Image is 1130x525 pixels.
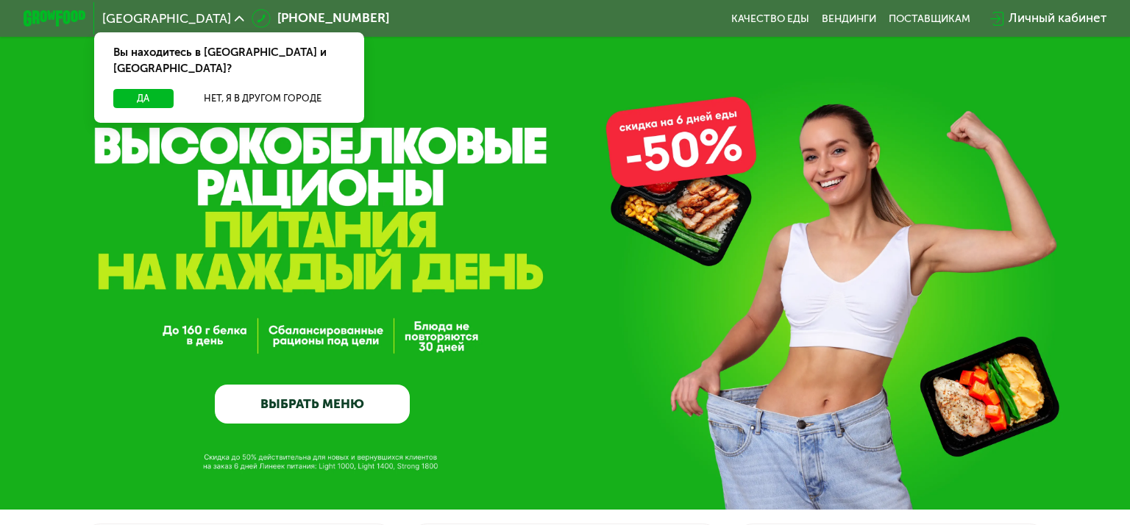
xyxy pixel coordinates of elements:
[94,32,364,89] div: Вы находитесь в [GEOGRAPHIC_DATA] и [GEOGRAPHIC_DATA]?
[215,385,411,424] a: ВЫБРАТЬ МЕНЮ
[1009,9,1106,28] div: Личный кабинет
[102,12,231,25] span: [GEOGRAPHIC_DATA]
[822,12,876,25] a: Вендинги
[180,89,345,108] button: Нет, я в другом городе
[113,89,174,108] button: Да
[252,9,388,28] a: [PHONE_NUMBER]
[889,12,970,25] div: поставщикам
[731,12,809,25] a: Качество еды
